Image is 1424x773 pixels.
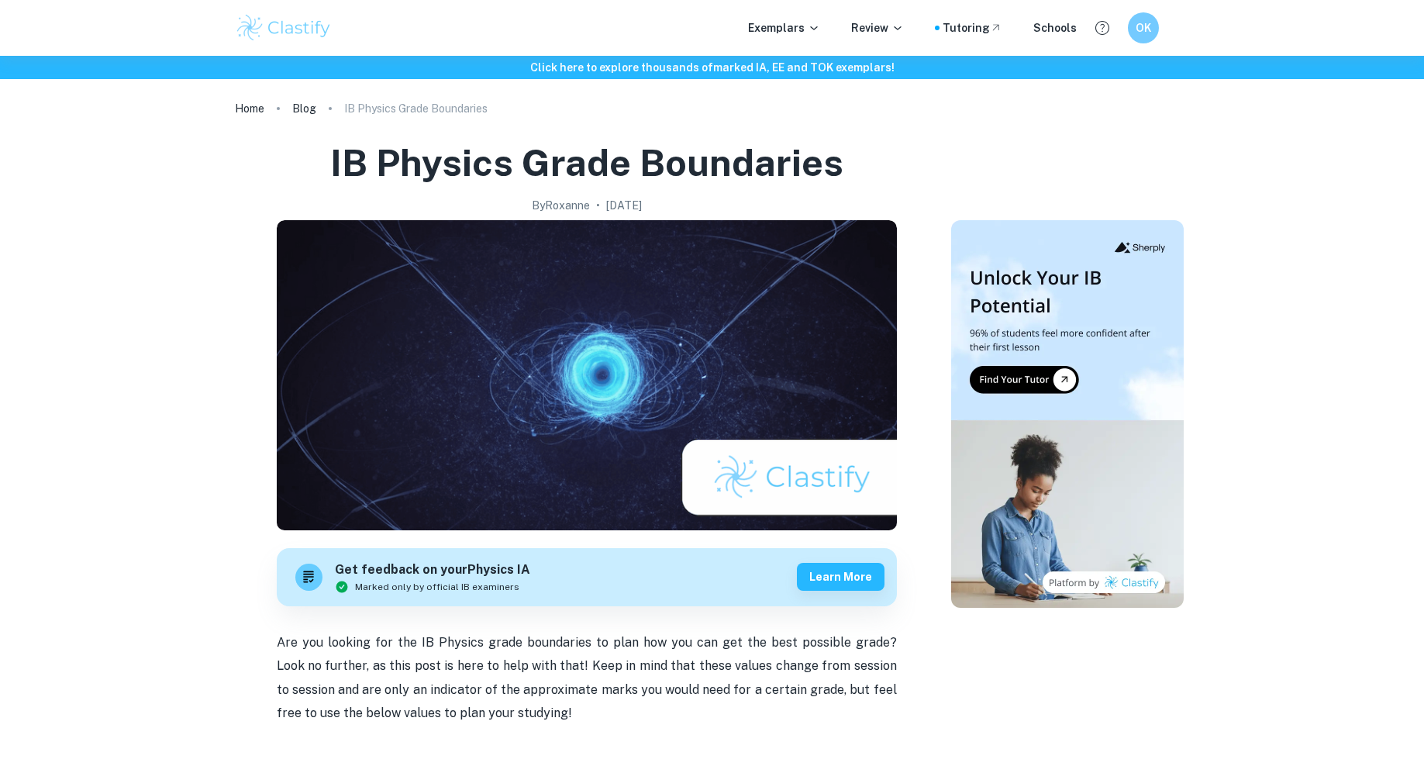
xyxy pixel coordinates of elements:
[292,98,316,119] a: Blog
[277,548,897,606] a: Get feedback on yourPhysics IAMarked only by official IB examinersLearn more
[355,580,519,594] span: Marked only by official IB examiners
[1128,12,1159,43] button: OK
[330,138,843,188] h1: IB Physics Grade Boundaries
[851,19,904,36] p: Review
[1033,19,1077,36] a: Schools
[748,19,820,36] p: Exemplars
[235,12,333,43] img: Clastify logo
[1089,15,1115,41] button: Help and Feedback
[335,561,530,580] h6: Get feedback on your Physics IA
[344,100,488,117] p: IB Physics Grade Boundaries
[277,220,897,530] img: IB Physics Grade Boundaries cover image
[3,59,1421,76] h6: Click here to explore thousands of marked IA, EE and TOK exemplars !
[532,197,590,214] h2: By Roxanne
[797,563,884,591] button: Learn more
[606,197,642,214] h2: [DATE]
[235,98,264,119] a: Home
[277,631,897,726] p: Are you looking for the IB Physics grade boundaries to plan how you can get the best possible gra...
[596,197,600,214] p: •
[951,220,1184,608] img: Thumbnail
[943,19,1002,36] a: Tutoring
[1134,19,1152,36] h6: OK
